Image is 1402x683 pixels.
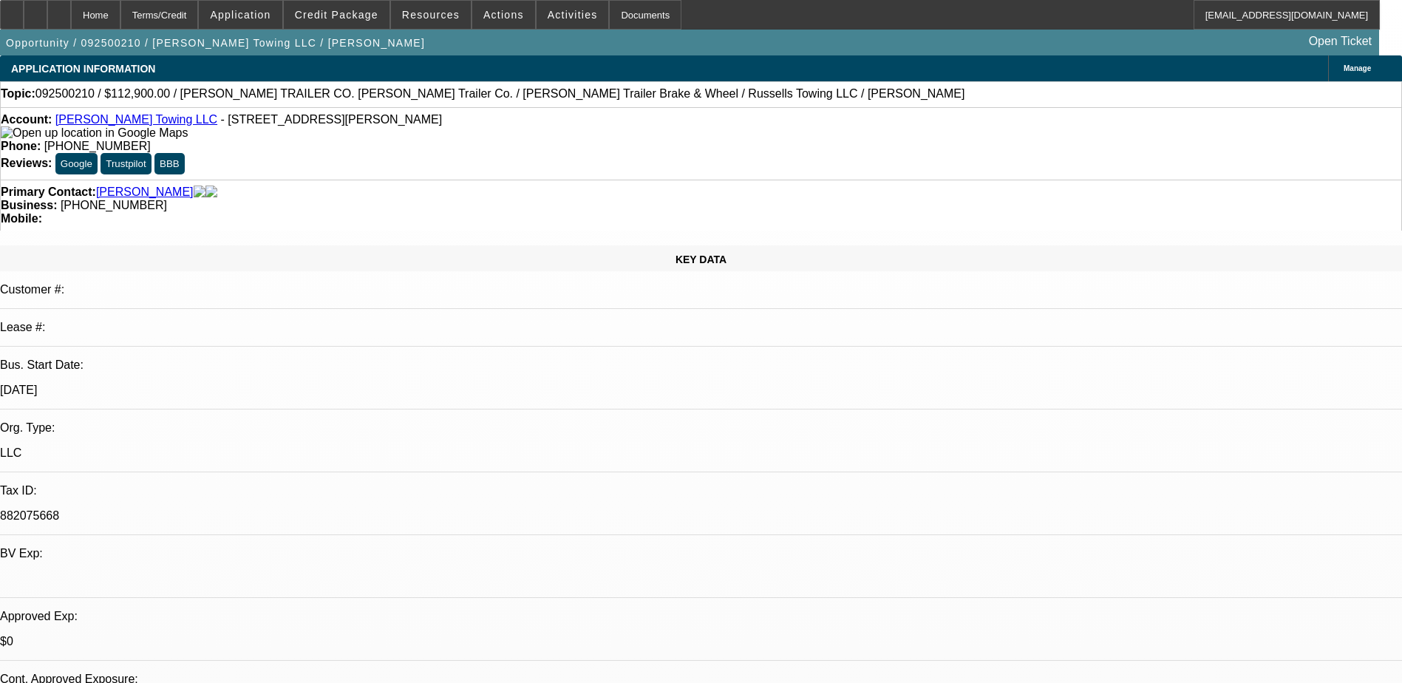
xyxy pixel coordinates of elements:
[548,9,598,21] span: Activities
[221,113,443,126] span: - [STREET_ADDRESS][PERSON_NAME]
[210,9,270,21] span: Application
[1,126,188,140] img: Open up location in Google Maps
[1303,29,1378,54] a: Open Ticket
[483,9,524,21] span: Actions
[295,9,378,21] span: Credit Package
[1,87,35,101] strong: Topic:
[199,1,282,29] button: Application
[402,9,460,21] span: Resources
[1,126,188,139] a: View Google Maps
[676,254,726,265] span: KEY DATA
[61,199,167,211] span: [PHONE_NUMBER]
[6,37,425,49] span: Opportunity / 092500210 / [PERSON_NAME] Towing LLC / [PERSON_NAME]
[1,113,52,126] strong: Account:
[11,63,155,75] span: APPLICATION INFORMATION
[1,186,96,199] strong: Primary Contact:
[1344,64,1371,72] span: Manage
[35,87,965,101] span: 092500210 / $112,900.00 / [PERSON_NAME] TRAILER CO. [PERSON_NAME] Trailer Co. / [PERSON_NAME] Tra...
[1,140,41,152] strong: Phone:
[1,157,52,169] strong: Reviews:
[1,212,42,225] strong: Mobile:
[154,153,185,174] button: BBB
[44,140,151,152] span: [PHONE_NUMBER]
[284,1,389,29] button: Credit Package
[55,113,217,126] a: [PERSON_NAME] Towing LLC
[96,186,194,199] a: [PERSON_NAME]
[1,199,57,211] strong: Business:
[391,1,471,29] button: Resources
[55,153,98,174] button: Google
[194,186,205,199] img: facebook-icon.png
[537,1,609,29] button: Activities
[205,186,217,199] img: linkedin-icon.png
[101,153,151,174] button: Trustpilot
[472,1,535,29] button: Actions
